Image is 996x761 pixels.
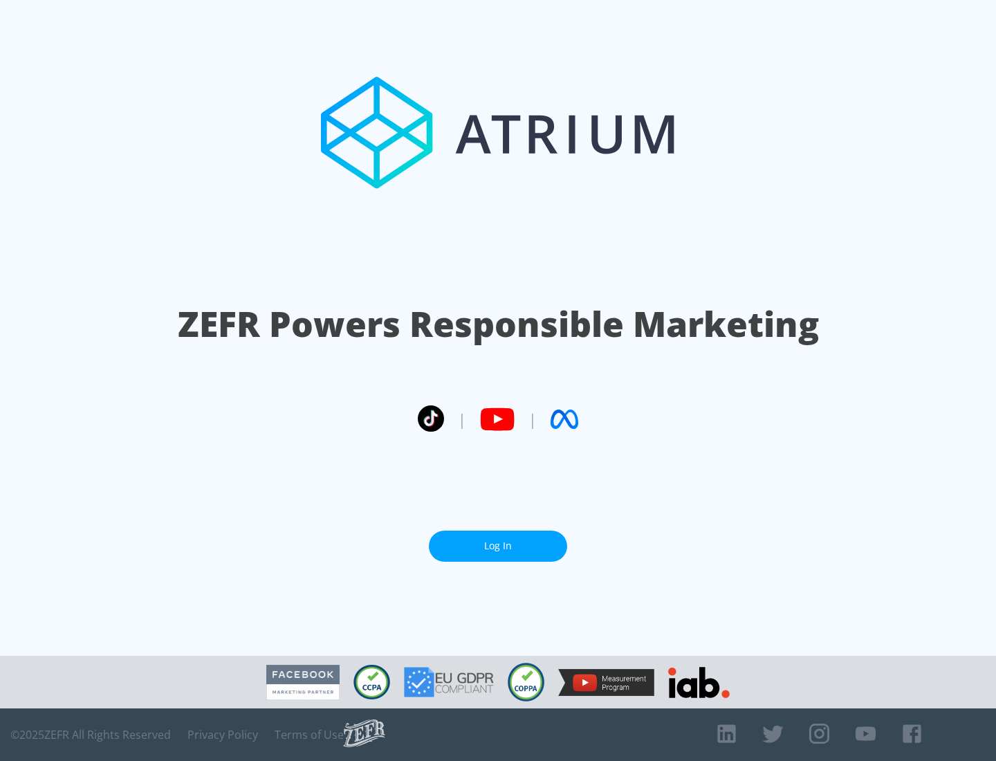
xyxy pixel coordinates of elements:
span: | [528,409,537,430]
img: COPPA Compliant [508,663,544,702]
img: GDPR Compliant [404,667,494,697]
img: Facebook Marketing Partner [266,665,340,700]
a: Privacy Policy [187,728,258,742]
a: Log In [429,531,567,562]
img: CCPA Compliant [353,665,390,699]
h1: ZEFR Powers Responsible Marketing [178,300,819,348]
span: © 2025 ZEFR All Rights Reserved [10,728,171,742]
span: | [458,409,466,430]
a: Terms of Use [275,728,344,742]
img: YouTube Measurement Program [558,669,654,696]
img: IAB [668,667,730,698]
